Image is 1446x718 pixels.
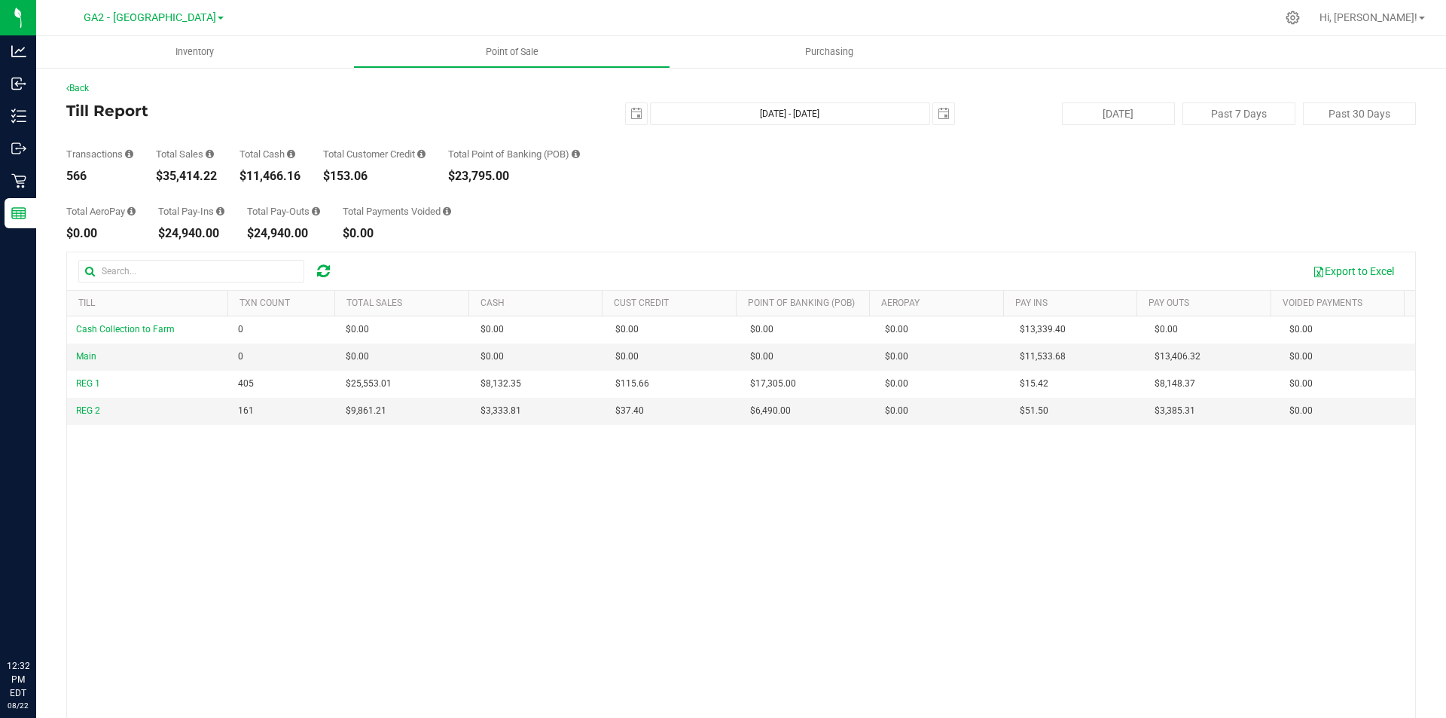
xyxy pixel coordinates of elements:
[346,298,402,308] a: Total Sales
[885,404,908,418] span: $0.00
[66,228,136,240] div: $0.00
[1303,102,1416,125] button: Past 30 Days
[36,36,353,68] a: Inventory
[1319,11,1417,23] span: Hi, [PERSON_NAME]!
[238,322,243,337] span: 0
[323,149,426,159] div: Total Customer Credit
[11,141,26,156] inline-svg: Outbound
[465,45,559,59] span: Point of Sale
[238,377,254,391] span: 405
[615,322,639,337] span: $0.00
[748,298,855,308] a: Point of Banking (POB)
[155,45,234,59] span: Inventory
[239,170,300,182] div: $11,466.16
[287,149,295,159] i: Sum of all successful, non-voided cash payment transaction amounts (excluding tips and transactio...
[312,206,320,216] i: Sum of all cash pay-outs removed from tills within the date range.
[443,206,451,216] i: Sum of all voided payment transaction amounts (excluding tips and transaction fees) within the da...
[346,404,386,418] span: $9,861.21
[1289,322,1313,337] span: $0.00
[480,298,505,308] a: Cash
[346,377,392,391] span: $25,553.01
[1155,404,1195,418] span: $3,385.31
[1020,350,1066,364] span: $11,533.68
[238,404,254,418] span: 161
[76,324,175,335] span: Cash Collection to Farm
[125,149,133,159] i: Count of all successful payment transactions, possibly including voids, refunds, and cash-back fr...
[239,149,300,159] div: Total Cash
[1283,11,1302,25] div: Manage settings
[66,83,89,93] a: Back
[480,377,521,391] span: $8,132.35
[417,149,426,159] i: Sum of all successful, non-voided payment transaction amounts using account credit as the payment...
[750,350,773,364] span: $0.00
[1155,350,1200,364] span: $13,406.32
[1020,377,1048,391] span: $15.42
[11,108,26,124] inline-svg: Inventory
[11,44,26,59] inline-svg: Analytics
[15,597,60,643] iframe: Resource center
[346,322,369,337] span: $0.00
[614,298,669,308] a: Cust Credit
[353,36,670,68] a: Point of Sale
[216,206,224,216] i: Sum of all cash pay-ins added to tills within the date range.
[76,351,96,362] span: Main
[346,350,369,364] span: $0.00
[750,404,791,418] span: $6,490.00
[1149,298,1189,308] a: Pay Outs
[66,170,133,182] div: 566
[156,149,217,159] div: Total Sales
[615,350,639,364] span: $0.00
[44,595,63,613] iframe: Resource center unread badge
[885,350,908,364] span: $0.00
[156,170,217,182] div: $35,414.22
[615,404,644,418] span: $37.40
[480,404,521,418] span: $3,333.81
[881,298,920,308] a: AeroPay
[1289,350,1313,364] span: $0.00
[1182,102,1295,125] button: Past 7 Days
[1303,258,1404,284] button: Export to Excel
[1155,322,1178,337] span: $0.00
[1020,322,1066,337] span: $13,339.40
[78,298,95,308] a: Till
[239,298,290,308] a: TXN Count
[1062,102,1175,125] button: [DATE]
[127,206,136,216] i: Sum of all successful AeroPay payment transaction amounts for all purchases in the date range. Ex...
[615,377,649,391] span: $115.66
[11,206,26,221] inline-svg: Reports
[76,405,100,416] span: REG 2
[343,206,451,216] div: Total Payments Voided
[1289,377,1313,391] span: $0.00
[323,170,426,182] div: $153.06
[7,659,29,700] p: 12:32 PM EDT
[572,149,580,159] i: Sum of the successful, non-voided point-of-banking payment transaction amounts, both via payment ...
[247,228,320,240] div: $24,940.00
[885,377,908,391] span: $0.00
[1289,404,1313,418] span: $0.00
[7,700,29,711] p: 08/22
[11,173,26,188] inline-svg: Retail
[448,149,580,159] div: Total Point of Banking (POB)
[626,103,647,124] span: select
[11,76,26,91] inline-svg: Inbound
[480,350,504,364] span: $0.00
[158,206,224,216] div: Total Pay-Ins
[66,102,516,119] h4: Till Report
[78,260,304,283] input: Search...
[206,149,214,159] i: Sum of all successful, non-voided payment transaction amounts (excluding tips and transaction fee...
[76,378,100,389] span: REG 1
[1155,377,1195,391] span: $8,148.37
[885,322,908,337] span: $0.00
[750,377,796,391] span: $17,305.00
[1020,404,1048,418] span: $51.50
[66,206,136,216] div: Total AeroPay
[785,45,874,59] span: Purchasing
[158,228,224,240] div: $24,940.00
[480,322,504,337] span: $0.00
[247,206,320,216] div: Total Pay-Outs
[750,322,773,337] span: $0.00
[238,350,243,364] span: 0
[343,228,451,240] div: $0.00
[66,149,133,159] div: Transactions
[1015,298,1048,308] a: Pay Ins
